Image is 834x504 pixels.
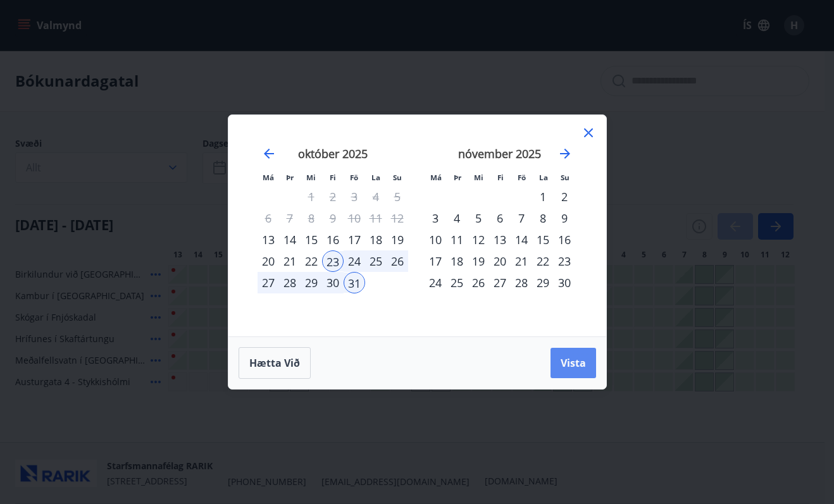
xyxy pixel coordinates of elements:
[468,207,489,229] div: 5
[468,229,489,250] td: Choose miðvikudagur, 12. nóvember 2025 as your check-in date. It’s available.
[279,207,301,229] td: Not available. þriðjudagur, 7. október 2025
[489,229,511,250] div: 13
[554,186,575,207] div: 2
[511,229,532,250] td: Choose föstudagur, 14. nóvember 2025 as your check-in date. It’s available.
[286,173,294,182] small: Þr
[511,272,532,293] td: Choose föstudagur, 28. nóvember 2025 as your check-in date. It’s available.
[446,250,468,272] td: Choose þriðjudagur, 18. nóvember 2025 as your check-in date. It’s available.
[330,173,336,182] small: Fi
[322,229,344,250] td: Choose fimmtudagur, 16. október 2025 as your check-in date. It’s available.
[489,272,511,293] td: Choose fimmtudagur, 27. nóvember 2025 as your check-in date. It’s available.
[306,173,316,182] small: Mi
[263,173,274,182] small: Má
[425,250,446,272] div: 17
[554,207,575,229] td: Choose sunnudagur, 9. nóvember 2025 as your check-in date. It’s available.
[425,272,446,293] td: Choose mánudagur, 24. nóvember 2025 as your check-in date. It’s available.
[532,229,554,250] div: 15
[532,207,554,229] div: 8
[249,356,300,370] span: Hætta við
[425,229,446,250] td: Choose mánudagur, 10. nóvember 2025 as your check-in date. It’s available.
[322,250,344,272] td: Selected as start date. fimmtudagur, 23. október 2025
[532,186,554,207] td: Choose laugardagur, 1. nóvember 2025 as your check-in date. It’s available.
[344,229,365,250] td: Choose föstudagur, 17. október 2025 as your check-in date. It’s available.
[511,250,532,272] td: Choose föstudagur, 21. nóvember 2025 as your check-in date. It’s available.
[258,272,279,293] div: 27
[532,229,554,250] td: Choose laugardagur, 15. nóvember 2025 as your check-in date. It’s available.
[474,173,483,182] small: Mi
[511,272,532,293] div: 28
[532,250,554,272] td: Choose laugardagur, 22. nóvember 2025 as your check-in date. It’s available.
[489,250,511,272] div: 20
[446,272,468,293] td: Choose þriðjudagur, 25. nóvember 2025 as your check-in date. It’s available.
[425,207,446,229] td: Choose mánudagur, 3. nóvember 2025 as your check-in date. It’s available.
[532,272,554,293] div: 29
[365,207,387,229] td: Not available. laugardagur, 11. október 2025
[239,347,311,379] button: Hætta við
[301,272,322,293] div: 29
[430,173,442,182] small: Má
[425,207,446,229] div: 3
[489,250,511,272] td: Choose fimmtudagur, 20. nóvember 2025 as your check-in date. It’s available.
[322,207,344,229] td: Not available. fimmtudagur, 9. október 2025
[279,229,301,250] div: 14
[554,250,575,272] td: Choose sunnudagur, 23. nóvember 2025 as your check-in date. It’s available.
[258,207,279,229] td: Not available. mánudagur, 6. október 2025
[468,207,489,229] td: Choose miðvikudagur, 5. nóvember 2025 as your check-in date. It’s available.
[322,229,344,250] div: 16
[511,207,532,229] div: 7
[301,250,322,272] td: Choose miðvikudagur, 22. október 2025 as your check-in date. It’s available.
[511,207,532,229] td: Choose föstudagur, 7. nóvember 2025 as your check-in date. It’s available.
[554,229,575,250] td: Choose sunnudagur, 16. nóvember 2025 as your check-in date. It’s available.
[322,272,344,293] div: 30
[322,272,344,293] td: Selected. fimmtudagur, 30. október 2025
[446,207,468,229] div: 4
[532,186,554,207] div: 1
[446,250,468,272] div: 18
[489,272,511,293] div: 27
[279,250,301,272] td: Choose þriðjudagur, 21. október 2025 as your check-in date. It’s available.
[344,272,365,293] div: 31
[258,229,279,250] td: Choose mánudagur, 13. október 2025 as your check-in date. It’s available.
[344,250,365,272] td: Selected. föstudagur, 24. október 2025
[344,186,365,207] td: Not available. föstudagur, 3. október 2025
[261,146,277,161] div: Move backward to switch to the previous month.
[557,146,573,161] div: Move forward to switch to the next month.
[387,207,408,229] td: Not available. sunnudagur, 12. október 2025
[393,173,402,182] small: Su
[344,207,365,229] td: Not available. föstudagur, 10. október 2025
[258,272,279,293] td: Selected. mánudagur, 27. október 2025
[301,250,322,272] div: 22
[468,250,489,272] td: Choose miðvikudagur, 19. nóvember 2025 as your check-in date. It’s available.
[387,186,408,207] td: Not available. sunnudagur, 5. október 2025
[279,272,301,293] td: Selected. þriðjudagur, 28. október 2025
[425,250,446,272] td: Choose mánudagur, 17. nóvember 2025 as your check-in date. It’s available.
[539,173,548,182] small: La
[554,272,575,293] div: 30
[244,130,591,321] div: Calendar
[301,229,322,250] div: 15
[301,207,322,229] td: Not available. miðvikudagur, 8. október 2025
[301,186,322,207] td: Not available. miðvikudagur, 1. október 2025
[454,173,461,182] small: Þr
[387,250,408,272] div: 26
[371,173,380,182] small: La
[365,229,387,250] td: Choose laugardagur, 18. október 2025 as your check-in date. It’s available.
[301,272,322,293] td: Selected. miðvikudagur, 29. október 2025
[344,250,365,272] div: 24
[365,250,387,272] td: Selected. laugardagur, 25. október 2025
[279,250,301,272] div: 21
[301,229,322,250] td: Choose miðvikudagur, 15. október 2025 as your check-in date. It’s available.
[511,250,532,272] div: 21
[551,348,596,378] button: Vista
[489,207,511,229] div: 6
[554,229,575,250] div: 16
[446,229,468,250] td: Choose þriðjudagur, 11. nóvember 2025 as your check-in date. It’s available.
[561,173,569,182] small: Su
[468,272,489,293] div: 26
[350,173,358,182] small: Fö
[554,207,575,229] div: 9
[258,229,279,250] div: 13
[561,356,586,370] span: Vista
[489,229,511,250] td: Choose fimmtudagur, 13. nóvember 2025 as your check-in date. It’s available.
[489,207,511,229] td: Choose fimmtudagur, 6. nóvember 2025 as your check-in date. It’s available.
